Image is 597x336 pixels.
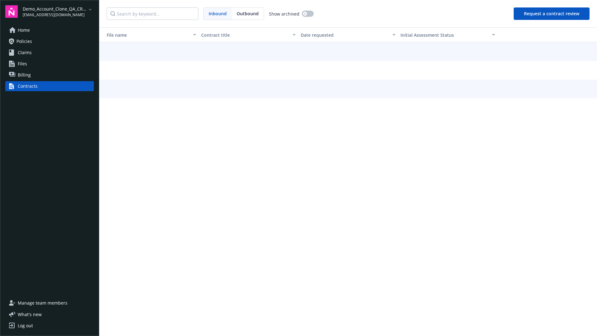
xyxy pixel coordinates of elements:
span: Inbound [204,8,232,20]
span: [EMAIL_ADDRESS][DOMAIN_NAME] [23,12,86,18]
div: Log out [18,321,33,331]
span: Demo_Account_Clone_QA_CR_Tests_Demo [23,6,86,12]
div: File name [102,32,189,38]
span: Initial Assessment Status [400,32,454,38]
input: Search by keyword... [107,7,198,20]
span: Manage team members [18,298,67,308]
a: Contracts [5,81,94,91]
a: Manage team members [5,298,94,308]
span: Inbound [209,10,227,17]
a: Files [5,59,94,69]
div: Toggle SortBy [400,32,488,38]
div: Date requested [301,32,388,38]
a: Billing [5,70,94,80]
span: Billing [18,70,31,80]
span: Home [18,25,30,35]
img: navigator-logo.svg [5,5,18,18]
button: Request a contract review [514,7,590,20]
span: Outbound [237,10,259,17]
button: Contract title [199,27,298,42]
span: Policies [16,36,32,46]
div: Toggle SortBy [102,32,189,38]
div: Contracts [18,81,38,91]
a: Home [5,25,94,35]
span: What ' s new [18,311,42,318]
button: Date requested [298,27,398,42]
span: Claims [18,48,32,58]
a: arrowDropDown [86,6,94,13]
button: What's new [5,311,52,318]
div: Contract title [201,32,289,38]
a: Claims [5,48,94,58]
span: Show archived [269,11,299,17]
span: Outbound [232,8,264,20]
button: Demo_Account_Clone_QA_CR_Tests_Demo[EMAIL_ADDRESS][DOMAIN_NAME]arrowDropDown [23,5,94,18]
a: Policies [5,36,94,46]
span: Files [18,59,27,69]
